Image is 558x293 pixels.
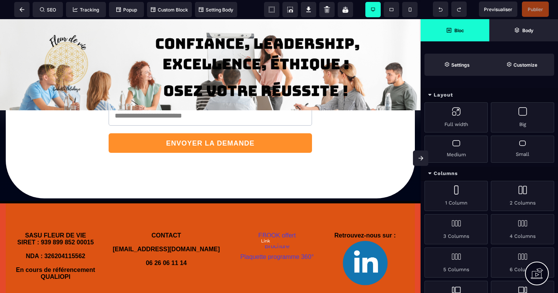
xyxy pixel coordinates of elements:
div: 2 Columns [491,181,554,211]
span: Preview [479,2,517,17]
div: 5 Columns [424,247,488,278]
div: 1 Column [424,181,488,211]
div: Layout [421,88,558,102]
b: SASU FLEUR DE VIE [25,213,86,219]
span: Open Layer Manager [489,19,558,41]
span: Screenshot [282,2,298,17]
span: Tracking [73,7,99,13]
strong: Settings [451,62,470,68]
a: Brochure [264,224,289,230]
span: View components [264,2,279,17]
span: SEO [40,7,56,13]
span: Previsualiser [484,7,512,12]
span: Settings [424,54,489,76]
span: Custom Block [151,7,188,13]
button: ENVOYER LA DEMANDE [109,114,312,134]
strong: Customize [513,62,537,68]
strong: Bloc [454,28,464,33]
div: 4 Columns [491,214,554,244]
a: Plaquette programme 360° [240,234,314,241]
div: 3 Columns [424,214,488,244]
a: EBOOK offert [258,213,296,219]
div: Full width [424,102,488,133]
b: Retrouvez-nous sur : [334,213,396,219]
strong: Body [522,28,533,33]
b: SIRET : 939 899 852 00015 NDA : 326204115562 En cours de référencement QUALIOPI [16,220,97,261]
span: Setting Body [199,7,233,13]
span: Publier [528,7,543,12]
div: Small [491,136,554,163]
b: CONTACT [EMAIL_ADDRESS][DOMAIN_NAME] 06 26 06 11 14 [113,213,220,247]
img: 1a59c7fc07b2df508e9f9470b57f58b2_Design_sans_titre_(2).png [343,222,388,266]
div: Medium [424,136,488,163]
div: Big [491,102,554,133]
span: Popup [116,7,137,13]
span: Open Style Manager [489,54,554,76]
span: Open Blocks [421,19,489,41]
div: Columns [421,167,558,181]
div: 6 Columns [491,247,554,278]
